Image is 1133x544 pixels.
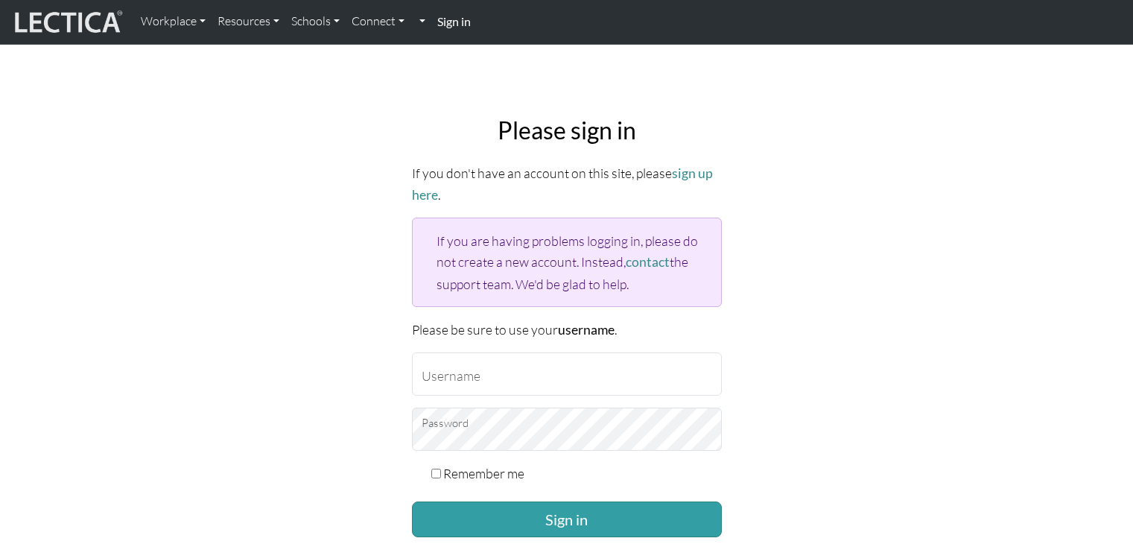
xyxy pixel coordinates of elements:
[135,6,212,37] a: Workplace
[412,218,722,306] div: If you are having problems logging in, please do not create a new account. Instead, the support t...
[346,6,410,37] a: Connect
[285,6,346,37] a: Schools
[212,6,285,37] a: Resources
[412,502,722,537] button: Sign in
[412,352,722,396] input: Username
[11,8,123,37] img: lecticalive
[626,254,670,270] a: contact
[412,319,722,341] p: Please be sure to use your .
[412,116,722,145] h2: Please sign in
[558,322,615,338] strong: username
[412,162,722,206] p: If you don't have an account on this site, please .
[437,14,471,28] strong: Sign in
[443,463,524,484] label: Remember me
[431,6,477,38] a: Sign in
